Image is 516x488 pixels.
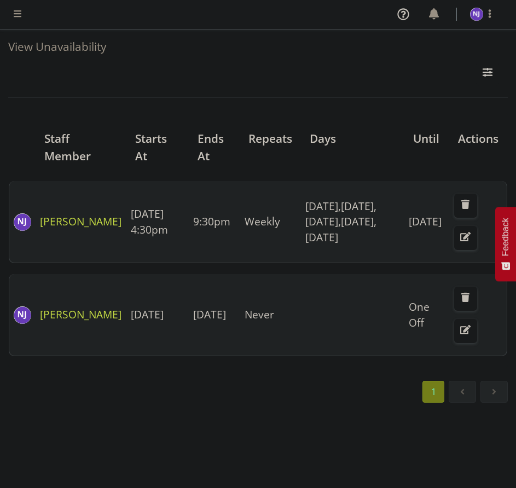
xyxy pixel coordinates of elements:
[40,307,121,322] a: [PERSON_NAME]
[409,299,430,330] span: One Off
[44,130,118,164] span: Staff Member
[374,199,376,213] span: ,
[338,214,341,229] span: ,
[193,307,226,322] span: [DATE]
[305,230,338,245] span: [DATE]
[495,207,516,281] button: Feedback - Show survey
[135,130,181,164] span: Starts At
[409,214,442,229] span: [DATE]
[193,214,230,229] span: 9:30pm
[454,226,477,250] button: Edit Unavailability
[305,199,341,213] span: [DATE]
[245,307,274,322] span: Never
[8,40,499,53] h4: View Unavailability
[131,206,168,237] span: [DATE] 4:30pm
[413,130,439,147] span: Until
[454,319,477,343] button: Edit Unavailability
[14,306,31,324] img: ngareta-jefferies11449.jpg
[310,130,336,147] span: Days
[248,130,292,147] span: Repeats
[454,287,477,311] button: Delete Unavailability
[454,194,477,218] button: Delete Unavailability
[40,214,121,229] a: [PERSON_NAME]
[14,213,31,231] img: ngareta-jefferies11449.jpg
[245,214,280,229] span: Weekly
[476,62,499,86] button: Filter Employees
[305,214,341,229] span: [DATE]
[198,130,231,164] span: Ends At
[338,199,341,213] span: ,
[470,8,483,21] img: ngareta-jefferies11449.jpg
[341,199,376,213] span: [DATE]
[458,130,498,147] span: Actions
[374,214,376,229] span: ,
[341,214,376,229] span: [DATE]
[501,218,511,256] span: Feedback
[131,307,164,322] span: [DATE]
